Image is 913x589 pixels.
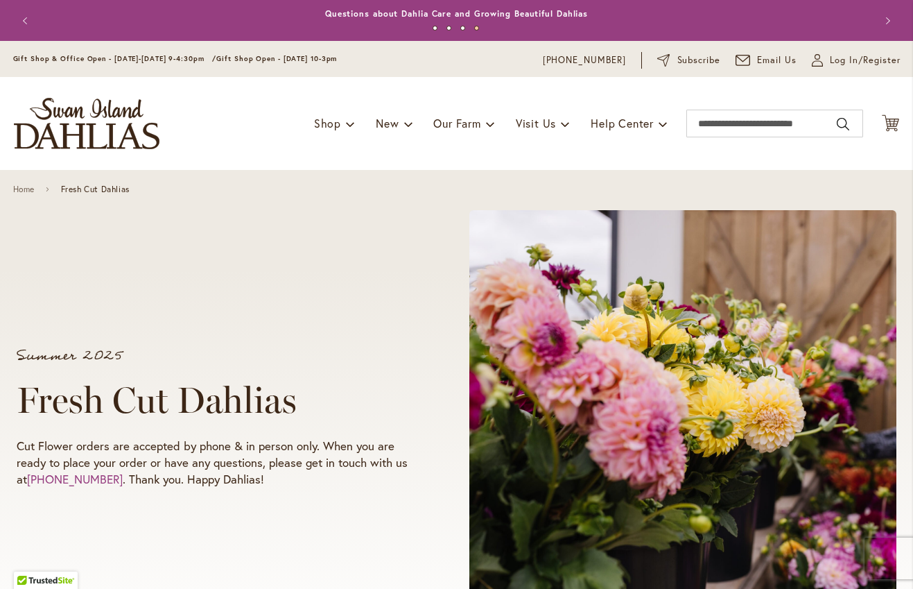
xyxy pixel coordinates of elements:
[873,7,901,35] button: Next
[543,53,627,67] a: [PHONE_NUMBER]
[13,7,41,35] button: Previous
[17,379,417,421] h1: Fresh Cut Dahlias
[830,53,901,67] span: Log In/Register
[17,349,417,363] p: Summer 2025
[460,26,465,31] button: 3 of 4
[27,471,123,487] a: [PHONE_NUMBER]
[474,26,479,31] button: 4 of 4
[812,53,901,67] a: Log In/Register
[216,54,337,63] span: Gift Shop Open - [DATE] 10-3pm
[61,185,130,194] span: Fresh Cut Dahlias
[757,53,797,67] span: Email Us
[376,116,399,130] span: New
[433,116,480,130] span: Our Farm
[446,26,451,31] button: 2 of 4
[314,116,341,130] span: Shop
[17,438,417,488] p: Cut Flower orders are accepted by phone & in person only. When you are ready to place your order ...
[736,53,797,67] a: Email Us
[14,98,159,149] a: store logo
[591,116,654,130] span: Help Center
[13,54,217,63] span: Gift Shop & Office Open - [DATE]-[DATE] 9-4:30pm /
[325,8,588,19] a: Questions about Dahlia Care and Growing Beautiful Dahlias
[516,116,556,130] span: Visit Us
[13,185,35,194] a: Home
[433,26,437,31] button: 1 of 4
[657,53,720,67] a: Subscribe
[677,53,721,67] span: Subscribe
